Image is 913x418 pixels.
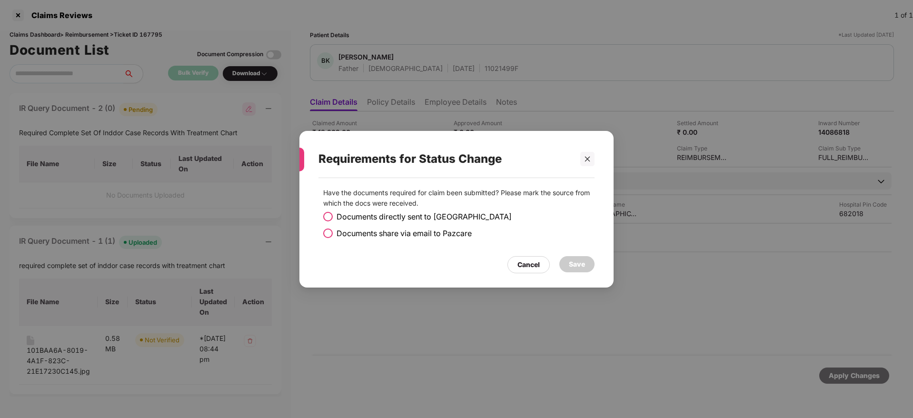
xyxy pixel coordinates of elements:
span: Documents share via email to Pazcare [337,227,472,239]
span: close [584,155,591,162]
div: Save [569,259,585,269]
p: Have the documents required for claim been submitted? Please mark the source from which the docs ... [323,187,590,208]
span: Documents directly sent to [GEOGRAPHIC_DATA] [337,210,512,222]
div: Requirements for Status Change [318,140,572,178]
div: Cancel [517,259,540,269]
